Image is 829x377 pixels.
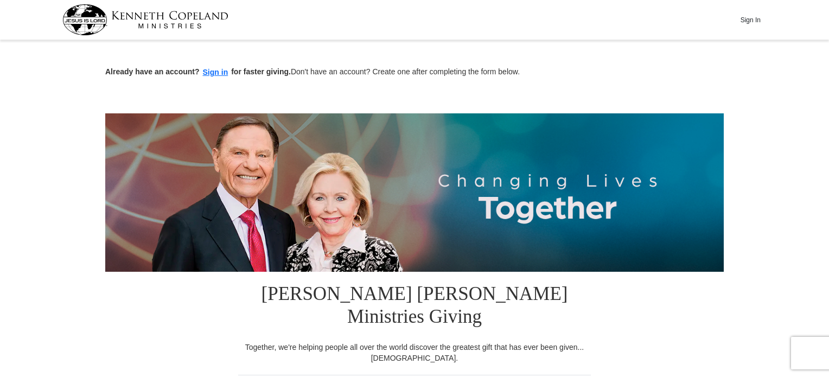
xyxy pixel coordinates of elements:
[238,342,591,363] div: Together, we're helping people all over the world discover the greatest gift that has ever been g...
[734,11,767,28] button: Sign In
[105,66,724,79] p: Don't have an account? Create one after completing the form below.
[238,272,591,342] h1: [PERSON_NAME] [PERSON_NAME] Ministries Giving
[62,4,228,35] img: kcm-header-logo.svg
[105,67,291,76] strong: Already have an account? for faster giving.
[200,66,232,79] button: Sign in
